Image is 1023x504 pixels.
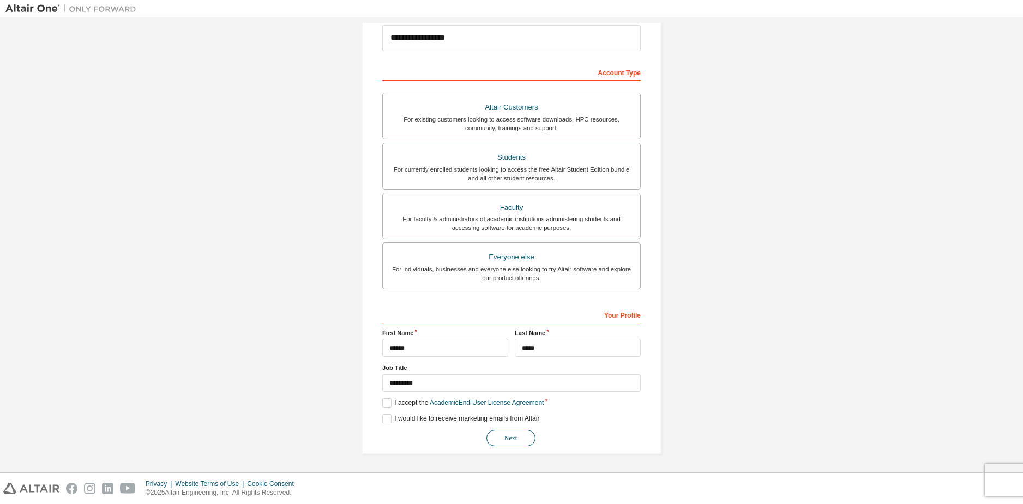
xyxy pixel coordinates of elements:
div: Cookie Consent [247,479,300,488]
label: First Name [382,329,508,337]
div: Privacy [146,479,175,488]
div: Website Terms of Use [175,479,247,488]
label: Job Title [382,363,641,372]
img: linkedin.svg [102,483,113,494]
div: For faculty & administrators of academic institutions administering students and accessing softwa... [389,215,634,232]
img: youtube.svg [120,483,136,494]
div: Everyone else [389,250,634,265]
label: I accept the [382,398,544,408]
img: Altair One [5,3,142,14]
div: Faculty [389,200,634,215]
img: instagram.svg [84,483,95,494]
div: Account Type [382,63,641,81]
button: Next [486,430,535,446]
img: altair_logo.svg [3,483,59,494]
div: For currently enrolled students looking to access the free Altair Student Edition bundle and all ... [389,165,634,183]
label: I would like to receive marketing emails from Altair [382,414,539,423]
div: For existing customers looking to access software downloads, HPC resources, community, trainings ... [389,115,634,132]
div: Students [389,150,634,165]
p: © 2025 Altair Engineering, Inc. All Rights Reserved. [146,488,300,497]
div: For individuals, businesses and everyone else looking to try Altair software and explore our prod... [389,265,634,282]
label: Last Name [515,329,641,337]
div: Altair Customers [389,100,634,115]
img: facebook.svg [66,483,77,494]
a: Academic End-User License Agreement [430,399,544,406]
div: Your Profile [382,306,641,323]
